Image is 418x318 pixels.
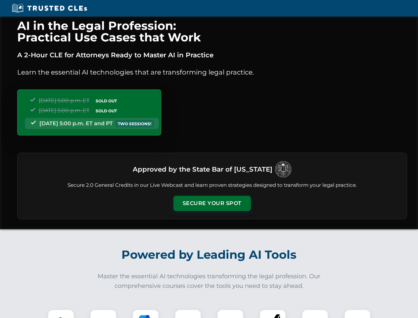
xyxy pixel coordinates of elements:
h3: Approved by the State Bar of [US_STATE] [133,163,272,175]
span: SOLD OUT [93,97,119,104]
span: [DATE] 5:00 p.m. ET [39,97,89,104]
span: SOLD OUT [93,107,119,114]
button: Secure Your Spot [173,196,251,211]
p: A 2-Hour CLE for Attorneys Ready to Master AI in Practice [17,50,407,60]
p: Learn the essential AI technologies that are transforming legal practice. [17,67,407,78]
h2: Powered by Leading AI Tools [26,243,393,266]
h1: AI in the Legal Profession: Practical Use Cases that Work [17,20,407,43]
img: Trusted CLEs [10,3,89,13]
p: Secure 2.0 General Credits in our Live Webcast and learn proven strategies designed to transform ... [25,182,399,189]
span: [DATE] 5:00 p.m. ET [39,107,89,114]
img: Logo [275,161,292,178]
p: Master the essential AI technologies transforming the legal profession. Our comprehensive courses... [93,272,325,291]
